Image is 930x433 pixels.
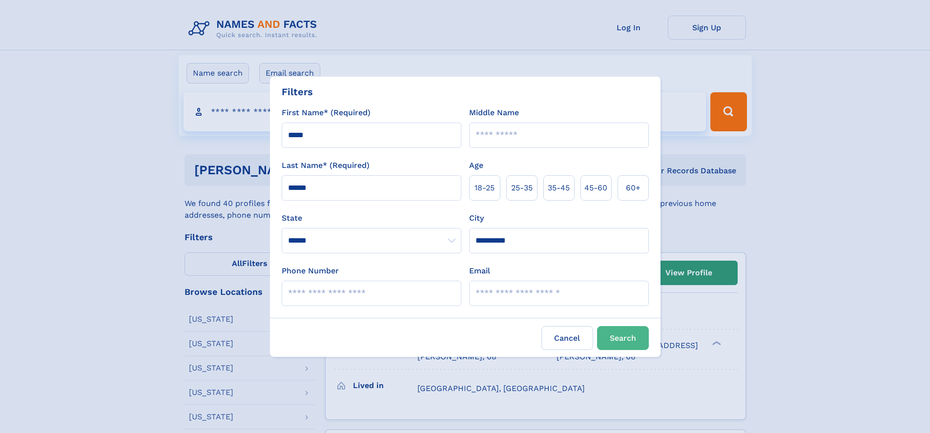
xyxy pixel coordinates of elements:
[282,160,370,171] label: Last Name* (Required)
[626,182,641,194] span: 60+
[597,326,649,350] button: Search
[282,212,461,224] label: State
[469,212,484,224] label: City
[548,182,570,194] span: 35‑45
[282,84,313,99] div: Filters
[584,182,607,194] span: 45‑60
[511,182,533,194] span: 25‑35
[475,182,495,194] span: 18‑25
[282,107,371,119] label: First Name* (Required)
[469,265,490,277] label: Email
[469,160,483,171] label: Age
[282,265,339,277] label: Phone Number
[541,326,593,350] label: Cancel
[469,107,519,119] label: Middle Name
